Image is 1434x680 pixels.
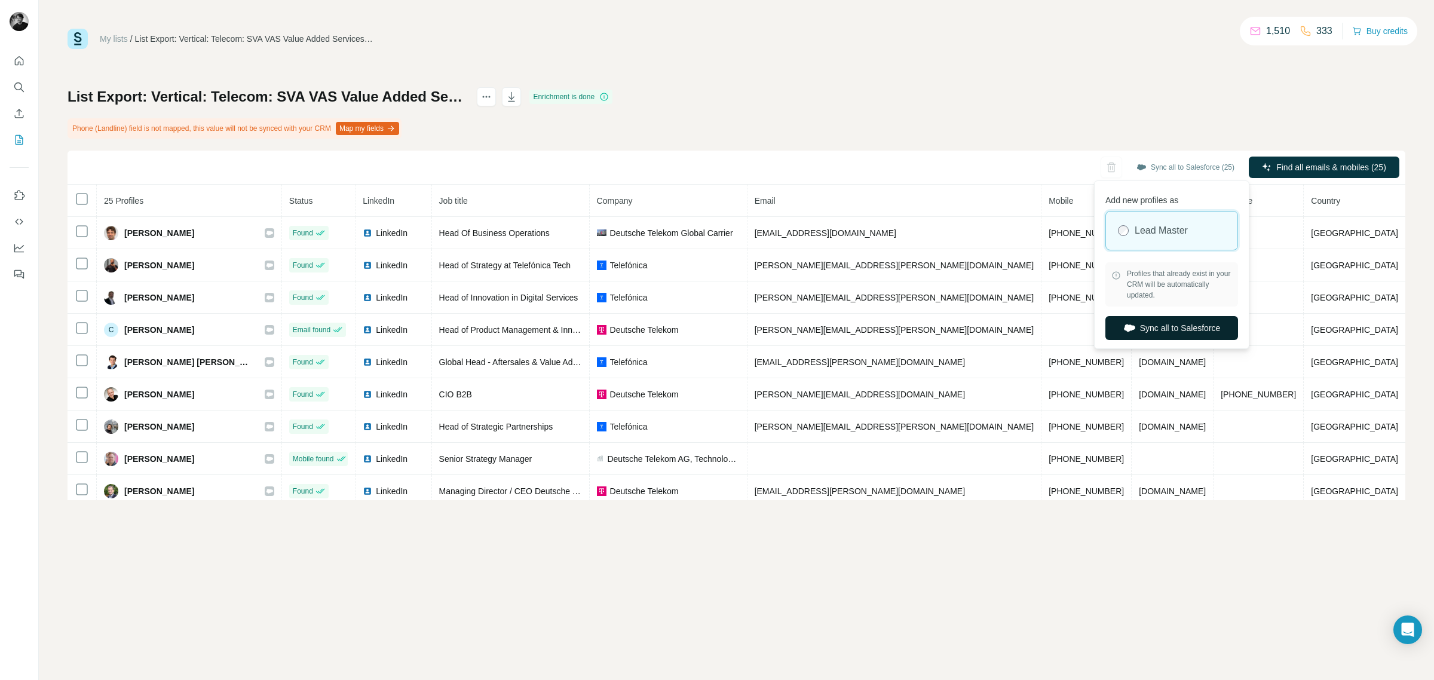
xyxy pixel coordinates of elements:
img: Avatar [104,484,118,498]
span: Status [289,196,313,206]
span: LinkedIn [376,421,407,433]
span: LinkedIn [376,388,407,400]
span: [PHONE_NUMBER] [1049,422,1124,431]
img: LinkedIn logo [363,325,372,335]
span: [PERSON_NAME] [124,227,194,239]
span: Telefónica [610,356,648,368]
div: Open Intercom Messenger [1393,615,1422,644]
span: [GEOGRAPHIC_DATA] [1311,228,1398,238]
span: [PERSON_NAME][EMAIL_ADDRESS][DOMAIN_NAME] [755,390,965,399]
span: [PHONE_NUMBER] [1049,486,1124,496]
button: Search [10,76,29,98]
span: [DOMAIN_NAME] [1139,357,1206,367]
button: Sync all to Salesforce [1105,316,1238,340]
span: [GEOGRAPHIC_DATA] [1311,422,1398,431]
span: Head of Strategy at Telefónica Tech [439,261,571,270]
span: Head of Strategic Partnerships [439,422,553,431]
span: Mobile [1049,196,1073,206]
span: LinkedIn [376,324,407,336]
span: [EMAIL_ADDRESS][DOMAIN_NAME] [755,228,896,238]
span: [EMAIL_ADDRESS][PERSON_NAME][DOMAIN_NAME] [755,357,965,367]
span: [GEOGRAPHIC_DATA] [1311,486,1398,496]
span: LinkedIn [376,227,407,239]
span: [DOMAIN_NAME] [1139,390,1206,399]
span: Global Head - Aftersales & Value Added Services [439,357,621,367]
span: LinkedIn [376,259,407,271]
button: Use Surfe on LinkedIn [10,185,29,206]
span: [PERSON_NAME][EMAIL_ADDRESS][PERSON_NAME][DOMAIN_NAME] [755,293,1034,302]
span: [PERSON_NAME] [124,324,194,336]
span: [GEOGRAPHIC_DATA] [1311,261,1398,270]
span: Telefónica [610,421,648,433]
img: Avatar [10,12,29,31]
span: Found [293,486,313,497]
span: [PHONE_NUMBER] [1049,390,1124,399]
span: LinkedIn [376,292,407,304]
img: Avatar [104,226,118,240]
button: Quick start [10,50,29,72]
button: Buy credits [1352,23,1408,39]
span: Deutsche Telekom Global Carrier [610,227,733,239]
img: company-logo [597,422,606,431]
span: Mobile found [293,454,334,464]
button: Feedback [10,264,29,285]
span: [PERSON_NAME] [124,388,194,400]
span: [PERSON_NAME] [124,485,194,497]
span: Country [1311,196,1340,206]
span: Head of Innovation in Digital Services [439,293,578,302]
span: Found [293,357,313,367]
img: company-logo [597,229,606,237]
span: [GEOGRAPHIC_DATA] [1311,293,1398,302]
p: 333 [1316,24,1332,38]
span: Job title [439,196,468,206]
button: Map my fields [336,122,399,135]
img: LinkedIn logo [363,357,372,367]
span: LinkedIn [376,356,407,368]
span: [PERSON_NAME][EMAIL_ADDRESS][PERSON_NAME][DOMAIN_NAME] [755,422,1034,431]
span: Head of Product Management & Innovation | Value Added Services [439,325,688,335]
img: LinkedIn logo [363,486,372,496]
span: [PERSON_NAME][EMAIL_ADDRESS][PERSON_NAME][DOMAIN_NAME] [755,325,1034,335]
img: Avatar [104,290,118,305]
img: Avatar [104,452,118,466]
button: Sync all to Salesforce (25) [1128,158,1243,176]
span: Managing Director / CEO Deutsche Telekom Global Business Nordics [439,486,697,496]
img: LinkedIn logo [363,454,372,464]
span: [GEOGRAPHIC_DATA] [1311,357,1398,367]
span: LinkedIn [376,485,407,497]
img: Avatar [104,419,118,434]
p: 1,510 [1266,24,1290,38]
img: company-logo [597,325,606,335]
span: [PERSON_NAME] [124,292,194,304]
span: CIO B2B [439,390,472,399]
button: Dashboard [10,237,29,259]
img: Avatar [104,387,118,402]
span: Company [597,196,633,206]
button: My lists [10,129,29,151]
span: Found [293,421,313,432]
span: Deutsche Telekom AG, Technology & Innovation [607,453,739,465]
span: 25 Profiles [104,196,143,206]
span: Telefónica [610,292,648,304]
span: [PHONE_NUMBER] [1049,454,1124,464]
p: Add new profiles as [1105,189,1238,206]
span: [GEOGRAPHIC_DATA] [1311,325,1398,335]
div: List Export: Vertical: Telecom: SVA VAS Value Added Services - [DATE] 14:44 [135,33,374,45]
img: Avatar [104,355,118,369]
span: [PHONE_NUMBER] [1221,390,1296,399]
span: [PHONE_NUMBER] [1049,293,1124,302]
a: My lists [100,34,128,44]
span: Find all emails & mobiles (25) [1276,161,1386,173]
span: [GEOGRAPHIC_DATA] [1311,390,1398,399]
span: Head Of Business Operations [439,228,550,238]
img: LinkedIn logo [363,293,372,302]
span: Deutsche Telekom [610,485,679,497]
img: LinkedIn logo [363,390,372,399]
img: LinkedIn logo [363,228,372,238]
span: Senior Strategy Manager [439,454,532,464]
button: Find all emails & mobiles (25) [1249,157,1399,178]
label: Lead Master [1135,223,1188,238]
span: Found [293,292,313,303]
button: Use Surfe API [10,211,29,232]
div: C [104,323,118,337]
